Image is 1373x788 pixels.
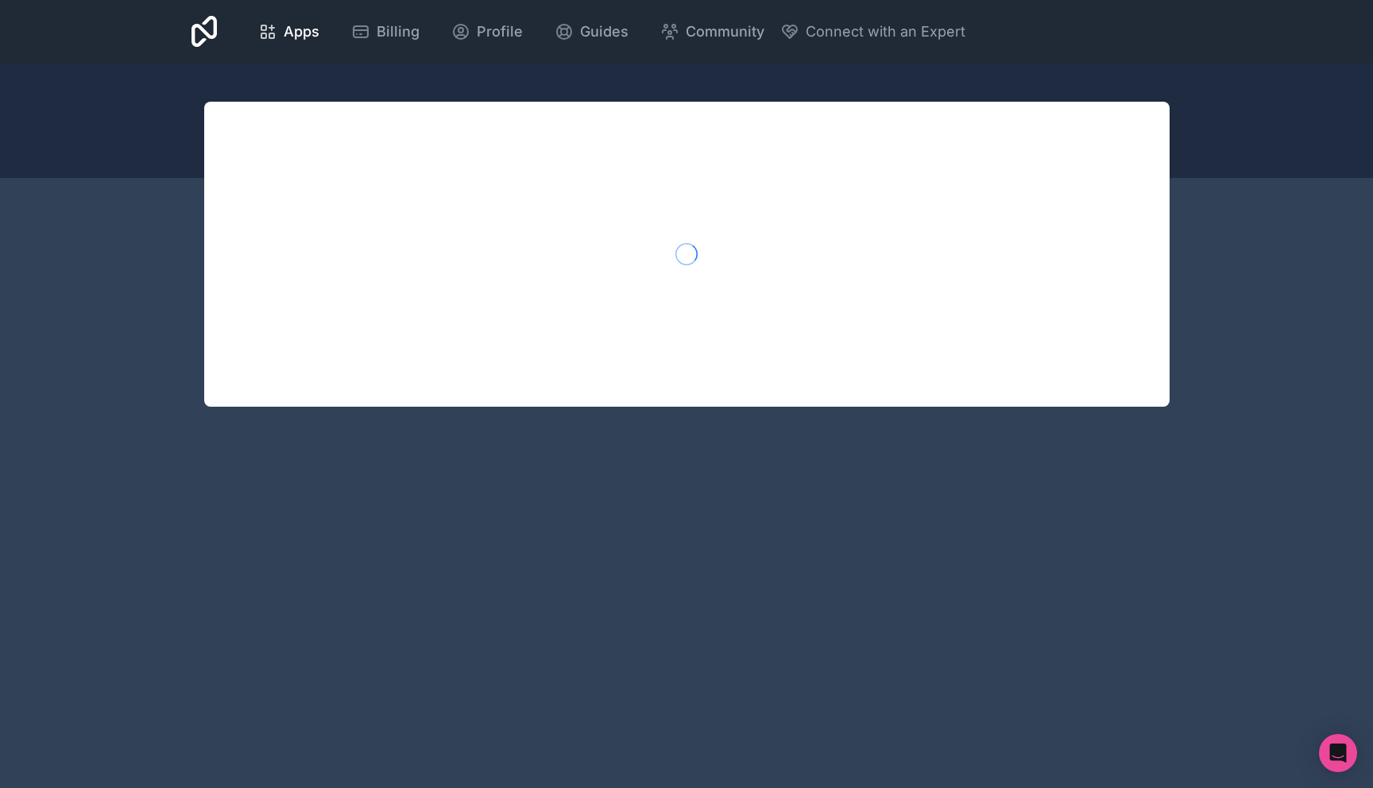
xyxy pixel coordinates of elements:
[377,21,420,43] span: Billing
[780,21,965,43] button: Connect with an Expert
[439,14,536,49] a: Profile
[1319,734,1357,772] div: Open Intercom Messenger
[806,21,965,43] span: Connect with an Expert
[580,21,628,43] span: Guides
[686,21,764,43] span: Community
[542,14,641,49] a: Guides
[338,14,432,49] a: Billing
[284,21,319,43] span: Apps
[477,21,523,43] span: Profile
[648,14,777,49] a: Community
[246,14,332,49] a: Apps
